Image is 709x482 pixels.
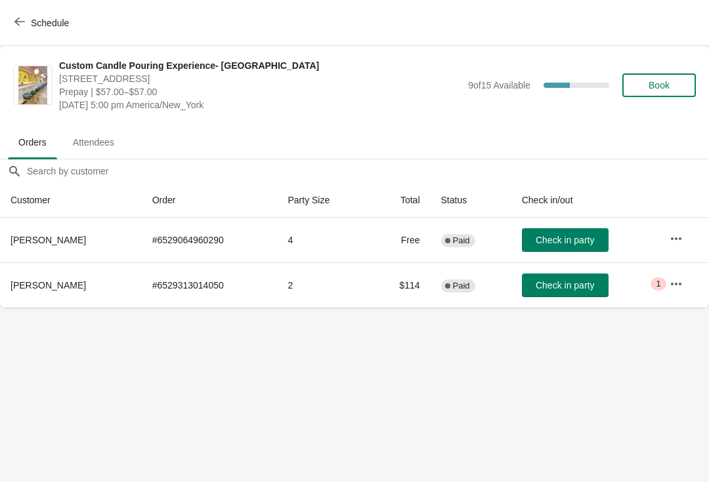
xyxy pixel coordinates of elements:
span: Book [649,80,670,90]
th: Party Size [277,183,369,218]
span: [PERSON_NAME] [11,280,86,291]
span: Attendees [62,131,125,154]
th: Check in/out [511,183,659,218]
img: Custom Candle Pouring Experience- Delray Beach [18,66,47,104]
td: # 6529313014050 [142,262,278,308]
button: Book [622,73,696,97]
span: Prepay | $57.00–$57.00 [59,85,462,98]
span: 1 [656,279,660,289]
td: 2 [277,262,369,308]
td: $114 [370,262,431,308]
button: Check in party [522,228,609,252]
input: Search by customer [26,159,709,183]
span: Custom Candle Pouring Experience- [GEOGRAPHIC_DATA] [59,59,462,72]
button: Check in party [522,273,609,297]
td: Free [370,218,431,262]
th: Order [142,183,278,218]
span: Check in party [536,280,594,291]
td: # 6529064960290 [142,218,278,262]
span: Check in party [536,235,594,245]
span: [STREET_ADDRESS] [59,72,462,85]
span: Paid [453,235,470,246]
span: Orders [8,131,57,154]
span: [PERSON_NAME] [11,235,86,245]
span: Paid [453,281,470,291]
span: 9 of 15 Available [468,80,530,90]
td: 4 [277,218,369,262]
button: Schedule [7,11,79,35]
span: [DATE] 5:00 pm America/New_York [59,98,462,111]
span: Schedule [31,18,69,28]
th: Total [370,183,431,218]
th: Status [431,183,511,218]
